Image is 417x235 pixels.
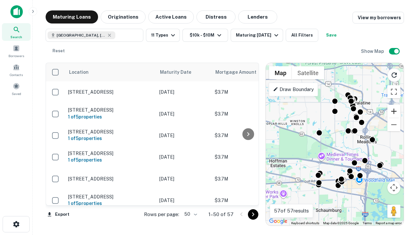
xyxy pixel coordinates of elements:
[236,31,280,39] div: Maturing [DATE]
[2,61,31,79] a: Contacts
[159,197,208,204] p: [DATE]
[68,150,153,156] p: [STREET_ADDRESS]
[274,207,309,215] p: 57 of 57 results
[182,29,228,42] button: $10k - $10M
[68,156,153,164] h6: 1 of 5 properties
[159,175,208,182] p: [DATE]
[215,110,280,117] p: $3.7M
[231,29,283,42] button: Maturing [DATE]
[384,162,417,193] iframe: Chat Widget
[215,88,280,96] p: $3.7M
[215,197,280,204] p: $3.7M
[211,63,283,81] th: Mortgage Amount
[159,110,208,117] p: [DATE]
[68,176,153,182] p: [STREET_ADDRESS]
[208,211,234,218] p: 1–50 of 57
[148,10,194,23] button: Active Loans
[159,153,208,161] p: [DATE]
[65,63,156,81] th: Location
[215,175,280,182] p: $3.7M
[160,68,200,76] span: Maturity Date
[48,44,69,57] button: Reset
[291,221,319,226] button: Keyboard shortcuts
[387,85,400,98] button: Toggle fullscreen view
[352,12,404,23] a: View my borrowers
[159,132,208,139] p: [DATE]
[46,10,98,23] button: Maturing Loans
[267,217,289,226] a: Open this area in Google Maps (opens a new window)
[2,23,31,41] a: Search
[363,221,372,225] a: Terms (opens in new tab)
[68,200,153,207] h6: 1 of 5 properties
[2,42,31,60] a: Borrowers
[10,5,23,18] img: capitalize-icon.png
[248,209,258,220] button: Go to next page
[215,153,280,161] p: $3.7M
[68,89,153,95] p: [STREET_ADDRESS]
[321,29,342,42] button: Save your search to get updates of matches that match your search criteria.
[68,194,153,200] p: [STREET_ADDRESS]
[182,210,198,219] div: 50
[215,132,280,139] p: $3.7M
[387,205,400,218] button: Drag Pegman onto the map to open Street View
[376,221,402,225] a: Report a map error
[101,10,146,23] button: Originations
[156,63,211,81] th: Maturity Date
[144,211,179,218] p: Rows per page:
[10,72,23,77] span: Contacts
[159,88,208,96] p: [DATE]
[215,68,265,76] span: Mortgage Amount
[46,210,71,219] button: Export
[238,10,277,23] button: Lenders
[266,63,404,226] div: 0 0
[286,29,318,42] button: All Filters
[57,32,106,38] span: [GEOGRAPHIC_DATA], [GEOGRAPHIC_DATA]
[10,34,22,39] span: Search
[387,105,400,118] button: Zoom in
[361,48,385,55] h6: Show Map
[267,217,289,226] img: Google
[68,107,153,113] p: [STREET_ADDRESS]
[8,53,24,58] span: Borrowers
[273,86,314,93] p: Draw Boundary
[2,80,31,98] a: Saved
[146,29,180,42] button: 11 Types
[387,118,400,131] button: Zoom out
[196,10,236,23] button: Distress
[292,66,324,79] button: Show satellite imagery
[387,68,401,82] button: Reload search area
[68,135,153,142] h6: 1 of 5 properties
[269,66,292,79] button: Show street map
[68,113,153,120] h6: 1 of 5 properties
[323,221,359,225] span: Map data ©2025 Google
[12,91,21,96] span: Saved
[68,129,153,135] p: [STREET_ADDRESS]
[69,68,89,76] span: Location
